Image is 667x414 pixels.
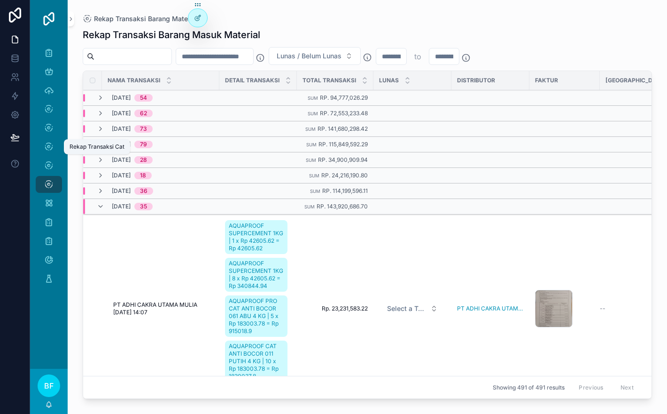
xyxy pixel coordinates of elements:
a: AQUAPROOF SUPERCEMENT 1KG | 1 x Rp 42605.62 = Rp 42605.62 [225,220,287,254]
img: App logo [41,11,56,26]
div: 35 [140,203,147,210]
span: Select a Tempo Lunas [387,304,427,313]
div: Rekap Transaksi Cat [70,143,124,151]
button: Select Button [269,47,361,65]
a: Rp. 23,231,583.22 [302,305,368,312]
small: Sum [308,96,318,101]
a: -- [600,305,659,312]
a: Rekap Transaksi Barang Material [83,14,198,24]
small: Sum [304,204,315,209]
a: AQUAPROOF PRO CAT ANTI BOCOR 061 ABU 4 KG | 5 x Rp 183003.78 = Rp 915018.9 [225,295,287,337]
div: 73 [140,125,147,133]
span: Rp. 143,920,686.70 [317,203,368,210]
span: Showing 491 of 491 results [493,384,565,391]
div: 36 [140,187,147,195]
a: Select Button [379,300,446,318]
small: Sum [310,189,320,194]
span: Faktur [535,77,558,84]
span: [DATE] [112,110,131,117]
span: [DATE] [112,156,131,164]
div: 18 [140,172,146,179]
h1: Rekap Transaksi Barang Masuk Material [83,28,260,41]
span: [DATE] [112,172,131,179]
span: Detail Transaksi [225,77,279,84]
div: 28 [140,156,147,164]
div: 79 [140,141,147,148]
a: AQUAPROOF SUPERCEMENT 1KG | 8 x Rp 42605.62 = Rp 340844.94 [225,258,287,292]
span: AQUAPROOF CAT ANTI BOCOR 011 PUTIH 4 KG | 10 x Rp 183003.78 = Rp 1830037.8 [229,342,284,380]
span: Rp. 114,199,596.11 [322,187,368,194]
span: [DATE] [112,125,131,133]
span: Lunas [379,77,399,84]
span: Lunas / Belum Lunas [277,51,341,61]
span: Rekap Transaksi Barang Material [94,14,198,24]
span: AQUAPROOF PRO CAT ANTI BOCOR 061 ABU 4 KG | 5 x Rp 183003.78 = Rp 915018.9 [229,297,284,335]
span: Rp. 141,680,298.42 [318,125,368,132]
span: AQUAPROOF SUPERCEMENT 1KG | 1 x Rp 42605.62 = Rp 42605.62 [229,222,284,252]
span: Rp. 24,216,190.80 [321,172,368,179]
small: Sum [308,111,318,116]
span: [DATE] [112,94,131,102]
small: Sum [306,158,316,163]
span: Rp. 94,777,026.29 [320,94,368,101]
div: 54 [140,94,147,102]
a: PT ADHI CAKRA UTAMA MULIA [457,305,524,312]
small: Sum [306,142,317,147]
button: Select Button [380,300,445,317]
span: Nama Transaksi [108,77,160,84]
span: Rp. 115,849,592.29 [318,141,368,148]
span: BF [44,380,54,391]
small: Sum [309,173,319,178]
small: Sum [305,127,316,132]
span: Total Transaksi [302,77,356,84]
span: -- [600,305,605,312]
span: Distributor [457,77,495,84]
span: [DATE] [112,203,131,210]
span: [DATE] [112,187,131,195]
span: Rp. 72,553,233.48 [320,110,368,117]
div: scrollable content [30,38,68,299]
span: AQUAPROOF SUPERCEMENT 1KG | 8 x Rp 42605.62 = Rp 340844.94 [229,260,284,290]
span: Rp. 34,900,909.94 [318,156,368,163]
a: AQUAPROOF CAT ANTI BOCOR 011 PUTIH 4 KG | 10 x Rp 183003.78 = Rp 1830037.8 [225,341,287,382]
span: [GEOGRAPHIC_DATA] [605,77,665,84]
a: AQUAPROOF SUPERCEMENT 1KG | 1 x Rp 42605.62 = Rp 42605.62AQUAPROOF SUPERCEMENT 1KG | 8 x Rp 42605... [225,218,291,399]
p: to [414,51,421,62]
div: 62 [140,110,147,117]
a: PT ADHI CAKRA UTAMA MULIA [DATE] 14:07 [113,301,214,316]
